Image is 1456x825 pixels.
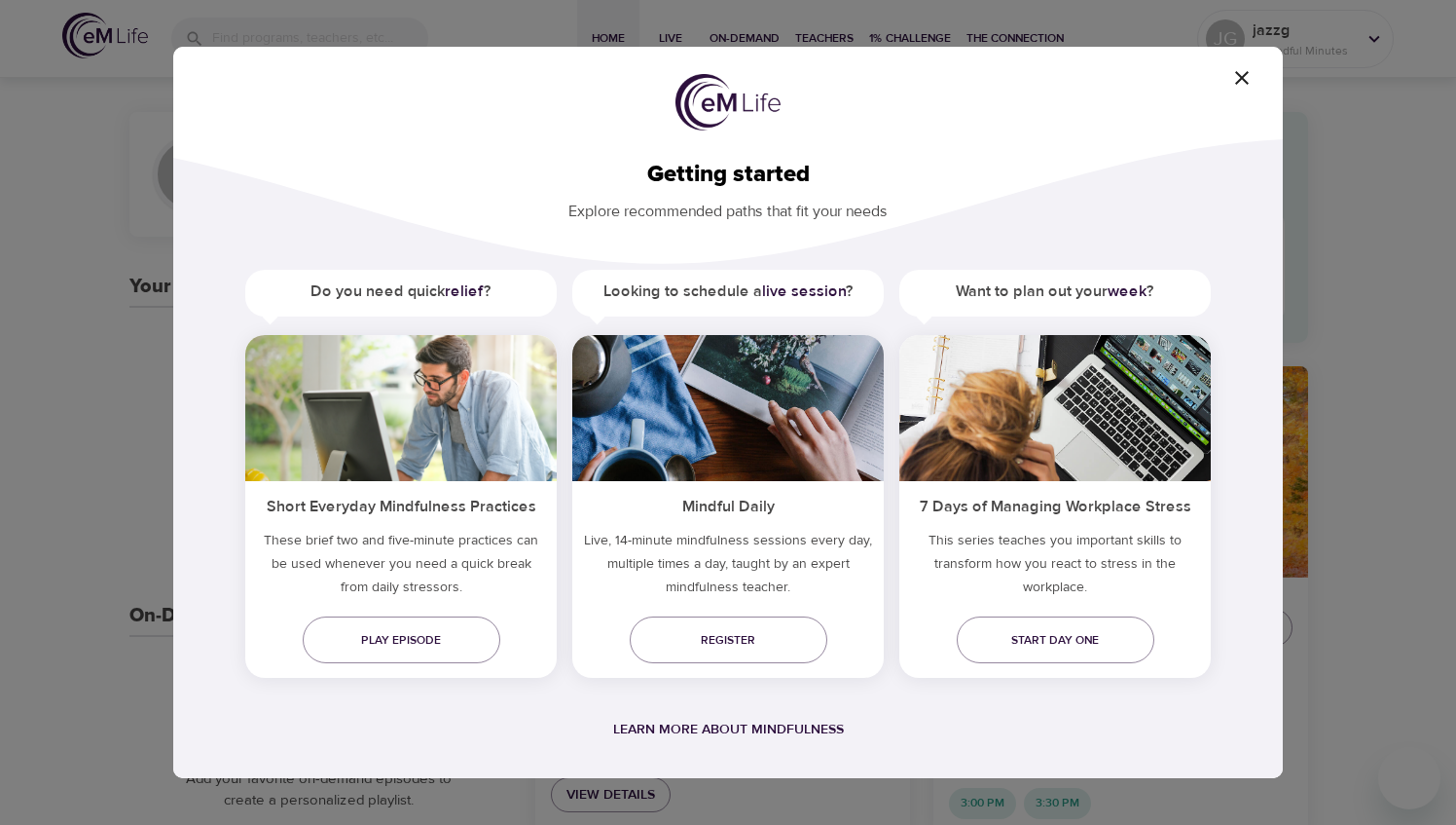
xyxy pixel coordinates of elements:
[245,529,557,607] h5: These brief two and five-minute practices can be used whenever you need a quick break from daily ...
[762,281,846,301] a: live session
[613,721,844,738] a: Learn more about mindfulness
[572,529,884,607] p: Live, 14-minute mindfulness sessions every day, multiple times a day, taught by an expert mindful...
[899,270,1211,314] h5: Want to plan out your ?
[445,281,484,301] a: relief
[899,481,1211,529] h5: 7 Days of Managing Workplace Stress
[572,481,884,529] h5: Mindful Daily
[957,617,1154,663] a: Start day one
[204,161,1252,189] h2: Getting started
[318,630,485,651] span: Play episode
[204,189,1252,223] p: Explore recommended paths that fit your needs
[899,335,1211,481] img: ims
[245,335,557,481] img: ims
[303,617,500,663] a: Play episode
[899,529,1211,607] p: This series teaches you important skills to transform how you react to stress in the workplace.
[630,617,827,663] a: Register
[572,335,884,481] img: ims
[1108,281,1147,301] a: week
[245,481,557,529] h5: Short Everyday Mindfulness Practices
[245,270,557,314] h5: Do you need quick ?
[572,270,884,314] h5: Looking to schedule a ?
[675,74,781,131] img: logo
[972,630,1139,651] span: Start day one
[645,630,812,651] span: Register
